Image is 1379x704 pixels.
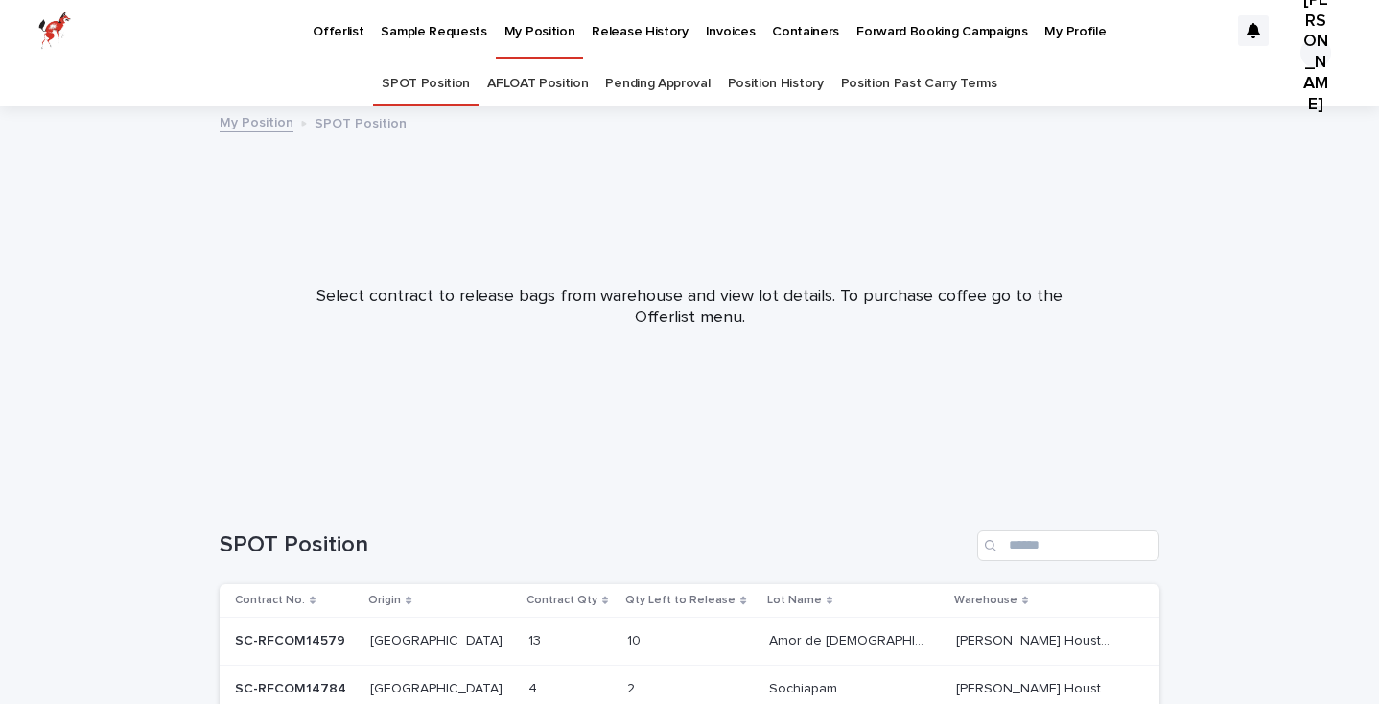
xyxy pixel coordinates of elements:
p: [PERSON_NAME] Houston [956,629,1120,649]
h1: SPOT Position [220,531,970,559]
a: Position History [728,61,824,106]
p: [GEOGRAPHIC_DATA] [370,629,506,649]
p: Contract Qty [526,590,597,611]
p: 10 [627,629,644,649]
p: Sochiapam [769,677,841,697]
p: [GEOGRAPHIC_DATA] [370,677,506,697]
tr: SC-RFCOM14579SC-RFCOM14579 [GEOGRAPHIC_DATA][GEOGRAPHIC_DATA] 1313 1010 Amor de [DEMOGRAPHIC_DATA... [220,618,1159,666]
p: [PERSON_NAME] Houston [956,677,1120,697]
p: 2 [627,677,639,697]
p: SPOT Position [315,111,407,132]
p: Lot Name [767,590,822,611]
p: Contract No. [235,590,305,611]
p: Amor de [DEMOGRAPHIC_DATA] [769,629,933,649]
p: Origin [368,590,401,611]
p: SC-RFCOM14579 [235,629,349,649]
img: zttTXibQQrCfv9chImQE [38,12,71,50]
input: Search [977,530,1159,561]
a: Pending Approval [605,61,710,106]
a: AFLOAT Position [487,61,588,106]
p: Select contract to release bags from warehouse and view lot details. To purchase coffee go to the... [306,287,1073,328]
p: 4 [528,677,541,697]
p: 13 [528,629,545,649]
p: Qty Left to Release [625,590,736,611]
a: Position Past Carry Terms [841,61,997,106]
a: SPOT Position [382,61,470,106]
p: SC-RFCOM14784 [235,677,350,697]
div: [PERSON_NAME] [1300,37,1331,68]
a: My Position [220,110,293,132]
p: Warehouse [954,590,1017,611]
